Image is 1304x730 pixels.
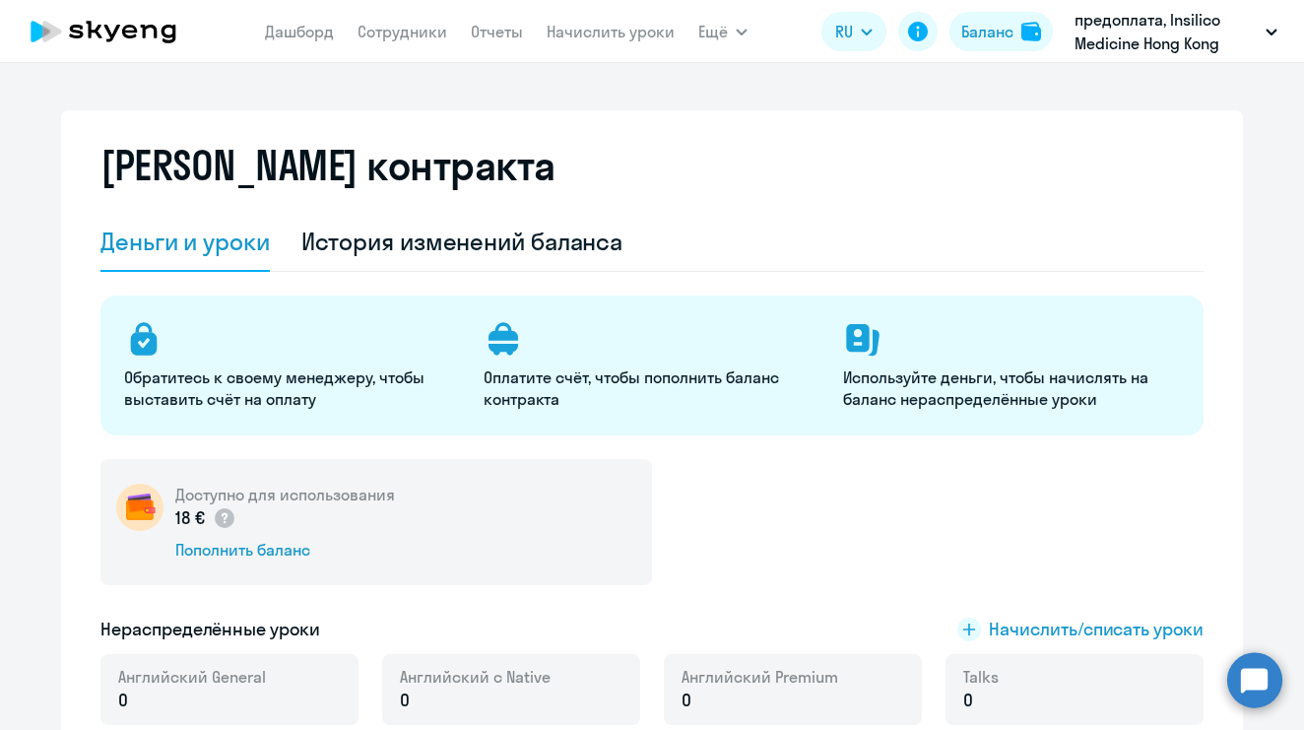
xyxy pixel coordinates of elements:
p: Оплатите счёт, чтобы пополнить баланс контракта [484,366,819,410]
span: RU [835,20,853,43]
div: Баланс [961,20,1013,43]
p: Обратитесь к своему менеджеру, чтобы выставить счёт на оплату [124,366,460,410]
span: Английский Premium [682,666,838,688]
div: Деньги и уроки [100,226,270,257]
h2: [PERSON_NAME] контракта [100,142,555,189]
div: История изменений баланса [301,226,623,257]
button: RU [821,12,886,51]
img: wallet-circle.png [116,484,163,531]
span: Ещё [698,20,728,43]
button: Балансbalance [949,12,1053,51]
h5: Нераспределённые уроки [100,617,320,642]
button: Ещё [698,12,748,51]
span: 0 [682,688,691,713]
button: предоплата, Insilico Medicine Hong Kong Limited [1065,8,1287,55]
h5: Доступно для использования [175,484,395,505]
div: Пополнить баланс [175,539,395,561]
span: Talks [963,666,999,688]
span: 0 [400,688,410,713]
span: Английский с Native [400,666,551,688]
a: Отчеты [471,22,523,41]
img: balance [1021,22,1041,41]
span: Английский General [118,666,266,688]
p: Используйте деньги, чтобы начислять на баланс нераспределённые уроки [843,366,1179,410]
span: 0 [963,688,973,713]
span: 0 [118,688,128,713]
a: Сотрудники [358,22,447,41]
span: Начислить/списать уроки [989,617,1204,642]
a: Дашборд [265,22,334,41]
p: предоплата, Insilico Medicine Hong Kong Limited [1075,8,1258,55]
a: Начислить уроки [547,22,675,41]
p: 18 € [175,505,236,531]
